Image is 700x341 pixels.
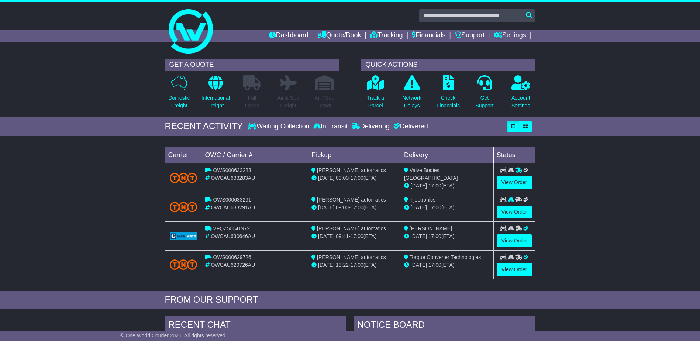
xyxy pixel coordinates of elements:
div: Delivered [392,123,428,131]
a: Dashboard [269,30,308,42]
span: VFQZ50041972 [213,225,250,231]
span: 17:00 [351,204,363,210]
td: Delivery [401,147,493,163]
td: OWC / Carrier # [202,147,308,163]
a: Track aParcel [367,75,385,114]
span: OWCAU633291AU [211,204,255,210]
div: (ETA) [404,204,490,211]
span: OWCAU629726AU [211,262,255,268]
p: Check Financials [437,94,460,110]
img: TNT_Domestic.png [170,202,197,212]
span: OWS000633283 [213,167,251,173]
a: View Order [497,234,532,247]
span: © One World Courier 2025. All rights reserved. [120,333,227,338]
span: 09:00 [336,175,349,181]
span: OWCAU633283AU [211,175,255,181]
div: RECENT ACTIVITY - [165,121,248,132]
div: - (ETA) [311,261,398,269]
span: 09:00 [336,204,349,210]
span: 09:41 [336,233,349,239]
span: [DATE] [318,233,334,239]
td: Status [493,147,535,163]
p: Domestic Freight [168,94,190,110]
div: NOTICE BOARD [354,316,535,336]
span: [DATE] [318,175,334,181]
span: OWS000633291 [213,197,251,203]
span: [DATE] [318,204,334,210]
p: Network Delays [402,94,421,110]
span: 17:00 [428,262,441,268]
span: [PERSON_NAME] automatics [317,254,386,260]
span: 17:00 [428,183,441,189]
a: View Order [497,176,532,189]
a: View Order [497,206,532,218]
a: InternationalFreight [201,75,230,114]
span: [PERSON_NAME] automatics [317,167,386,173]
div: In Transit [311,123,350,131]
img: TNT_Domestic.png [170,259,197,269]
a: NetworkDelays [402,75,421,114]
img: TNT_Domestic.png [170,173,197,183]
div: Waiting Collection [248,123,311,131]
span: [PERSON_NAME] [410,225,452,231]
p: Track a Parcel [367,94,384,110]
span: [DATE] [411,204,427,210]
div: (ETA) [404,232,490,240]
a: Support [455,30,485,42]
td: Carrier [165,147,202,163]
span: 17:00 [428,233,441,239]
a: View Order [497,263,532,276]
span: injectronics [410,197,435,203]
span: [PERSON_NAME] automatics [317,197,386,203]
a: Financials [412,30,445,42]
div: (ETA) [404,261,490,269]
p: Account Settings [511,94,530,110]
span: 17:00 [351,262,363,268]
span: Valve Bodies [GEOGRAPHIC_DATA] [404,167,458,181]
a: Tracking [370,30,403,42]
p: Get Support [475,94,493,110]
div: - (ETA) [311,174,398,182]
div: - (ETA) [311,232,398,240]
img: GetCarrierServiceLogo [170,232,197,240]
td: Pickup [308,147,401,163]
span: [DATE] [411,233,427,239]
div: - (ETA) [311,204,398,211]
a: Settings [494,30,526,42]
span: [DATE] [411,183,427,189]
div: RECENT CHAT [165,316,346,336]
div: QUICK ACTIONS [361,59,535,71]
span: [DATE] [411,262,427,268]
span: 17:00 [428,204,441,210]
span: 13:22 [336,262,349,268]
a: AccountSettings [511,75,531,114]
span: [PERSON_NAME] automatics [317,225,386,231]
span: Torque Converter Technologies [410,254,481,260]
a: GetSupport [475,75,494,114]
p: Air & Sea Freight [277,94,299,110]
p: International Freight [201,94,230,110]
div: FROM OUR SUPPORT [165,294,535,305]
a: DomesticFreight [168,75,190,114]
span: 17:00 [351,175,363,181]
a: Quote/Book [317,30,361,42]
div: GET A QUOTE [165,59,339,71]
a: CheckFinancials [436,75,460,114]
div: (ETA) [404,182,490,190]
div: Delivering [350,123,392,131]
span: OWCAU630646AU [211,233,255,239]
span: OWS000629726 [213,254,251,260]
span: [DATE] [318,262,334,268]
span: 17:00 [351,233,363,239]
p: Air / Sea Depot [315,94,335,110]
p: Full Loads [243,94,261,110]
